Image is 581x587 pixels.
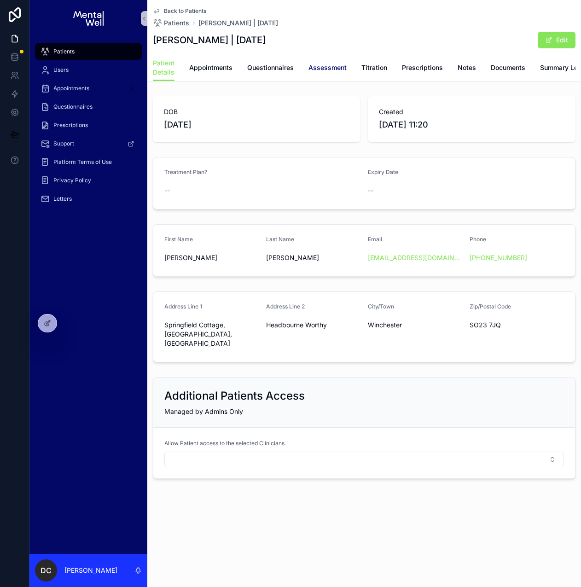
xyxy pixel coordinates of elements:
[470,303,511,310] span: Zip/Postal Code
[41,565,52,576] span: DC
[153,55,174,81] a: Patient Details
[53,158,112,166] span: Platform Terms of Use
[153,34,266,46] h1: [PERSON_NAME] | [DATE]
[247,63,294,72] span: Questionnaires
[53,103,93,110] span: Questionnaires
[538,32,575,48] button: Edit
[361,63,387,72] span: Titration
[402,63,443,72] span: Prescriptions
[53,85,89,92] span: Appointments
[308,59,347,78] a: Assessment
[153,58,174,77] span: Patient Details
[379,118,564,131] span: [DATE] 11:20
[35,80,142,97] a: Appointments
[458,59,476,78] a: Notes
[308,63,347,72] span: Assessment
[368,303,394,310] span: City/Town
[491,63,525,72] span: Documents
[491,59,525,78] a: Documents
[164,440,286,447] span: Allow Patient access to the selected Clinicians.
[368,320,462,330] span: Winchester
[164,169,207,175] span: Treatment Plan?
[164,303,202,310] span: Address Line 1
[361,59,387,78] a: Titration
[458,63,476,72] span: Notes
[35,117,142,134] a: Prescriptions
[73,11,103,26] img: App logo
[35,62,142,78] a: Users
[164,389,305,403] h2: Additional Patients Access
[402,59,443,78] a: Prescriptions
[368,253,462,262] a: [EMAIL_ADDRESS][DOMAIN_NAME]
[164,253,259,262] span: [PERSON_NAME]
[247,59,294,78] a: Questionnaires
[266,320,360,330] span: Headbourne Worthy
[35,99,142,115] a: Questionnaires
[164,407,243,415] span: Managed by Admins Only
[164,186,170,195] span: --
[164,118,349,131] span: [DATE]
[35,191,142,207] a: Letters
[153,18,189,28] a: Patients
[266,253,360,262] span: [PERSON_NAME]
[164,18,189,28] span: Patients
[266,236,294,243] span: Last Name
[470,320,564,330] span: SO23 7JQ
[470,236,486,243] span: Phone
[53,122,88,129] span: Prescriptions
[470,253,527,262] a: [PHONE_NUMBER]
[198,18,278,28] a: [PERSON_NAME] | [DATE]
[164,236,193,243] span: First Name
[29,37,147,219] div: scrollable content
[53,140,74,147] span: Support
[153,7,206,15] a: Back to Patients
[53,66,69,74] span: Users
[53,48,75,55] span: Patients
[368,186,373,195] span: --
[379,107,564,116] span: Created
[35,43,142,60] a: Patients
[164,107,349,116] span: DOB
[164,320,259,348] span: Springfield Cottage, [GEOGRAPHIC_DATA], [GEOGRAPHIC_DATA]
[53,177,91,184] span: Privacy Policy
[189,59,232,78] a: Appointments
[64,566,117,575] p: [PERSON_NAME]
[35,172,142,189] a: Privacy Policy
[368,169,398,175] span: Expiry Date
[35,135,142,152] a: Support
[266,303,305,310] span: Address Line 2
[368,236,382,243] span: Email
[53,195,72,203] span: Letters
[189,63,232,72] span: Appointments
[35,154,142,170] a: Platform Terms of Use
[164,7,206,15] span: Back to Patients
[164,452,564,467] button: Select Button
